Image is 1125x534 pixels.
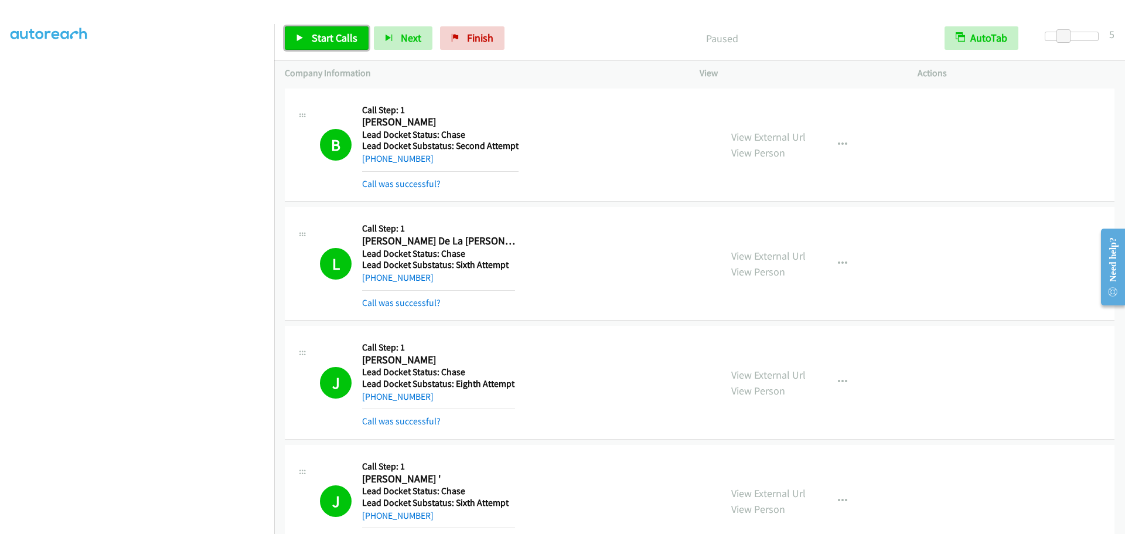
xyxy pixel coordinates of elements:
[362,342,515,353] h5: Call Step: 1
[362,378,515,390] h5: Lead Docket Substatus: Eighth Attempt
[362,353,515,367] h2: [PERSON_NAME]
[440,26,504,50] a: Finish
[362,223,515,234] h5: Call Step: 1
[362,234,515,248] h2: [PERSON_NAME] De La [PERSON_NAME]
[1109,26,1114,42] div: 5
[362,510,434,521] a: [PHONE_NUMBER]
[731,249,806,263] a: View External Url
[362,153,434,164] a: [PHONE_NUMBER]
[362,140,519,152] h5: Lead Docket Substatus: Second Attempt
[362,178,441,189] a: Call was successful?
[945,26,1018,50] button: AutoTab
[362,416,441,427] a: Call was successful?
[362,115,515,129] h2: [PERSON_NAME]
[362,129,519,141] h5: Lead Docket Status: Chase
[731,368,806,382] a: View External Url
[320,129,352,161] h1: B
[320,485,352,517] h1: J
[312,31,357,45] span: Start Calls
[731,146,785,159] a: View Person
[700,66,896,80] p: View
[362,366,515,378] h5: Lead Docket Status: Chase
[918,66,1114,80] p: Actions
[520,30,923,46] p: Paused
[362,461,515,472] h5: Call Step: 1
[362,472,515,486] h2: [PERSON_NAME] '
[362,248,515,260] h5: Lead Docket Status: Chase
[362,104,519,116] h5: Call Step: 1
[374,26,432,50] button: Next
[362,259,515,271] h5: Lead Docket Substatus: Sixth Attempt
[731,130,806,144] a: View External Url
[320,248,352,280] h1: L
[731,384,785,397] a: View Person
[285,26,369,50] a: Start Calls
[320,367,352,399] h1: J
[285,66,679,80] p: Company Information
[731,502,785,516] a: View Person
[362,485,515,497] h5: Lead Docket Status: Chase
[401,31,421,45] span: Next
[1091,220,1125,314] iframe: Resource Center
[362,297,441,308] a: Call was successful?
[362,391,434,402] a: [PHONE_NUMBER]
[731,265,785,278] a: View Person
[362,497,515,509] h5: Lead Docket Substatus: Sixth Attempt
[731,487,806,500] a: View External Url
[362,272,434,283] a: [PHONE_NUMBER]
[467,31,493,45] span: Finish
